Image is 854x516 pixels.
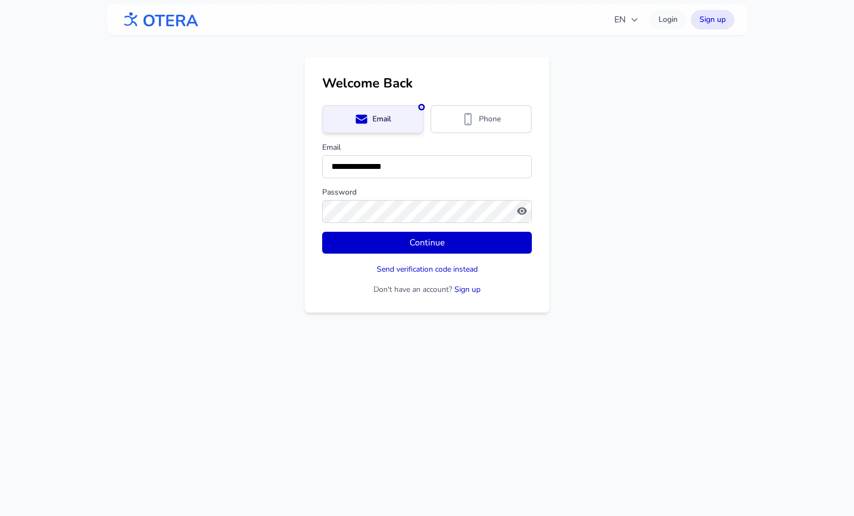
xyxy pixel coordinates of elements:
[120,8,199,32] img: OTERA logo
[372,114,391,125] span: Email
[608,9,645,31] button: EN
[322,74,532,92] h1: Welcome Back
[322,232,532,254] button: Continue
[614,13,639,26] span: EN
[322,187,532,198] label: Password
[691,10,734,30] a: Sign up
[377,264,478,275] button: Send verification code instead
[650,10,686,30] a: Login
[479,114,501,125] span: Phone
[454,284,481,295] a: Sign up
[322,142,532,153] label: Email
[322,284,532,295] p: Don't have an account?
